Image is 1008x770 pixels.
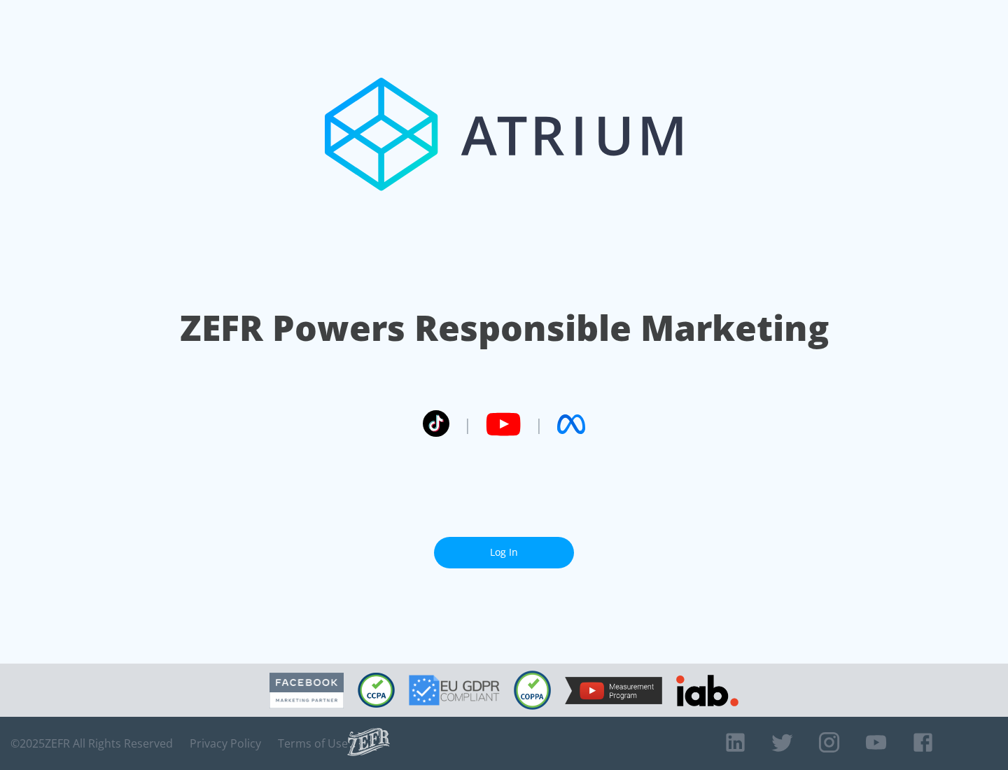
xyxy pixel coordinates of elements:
img: YouTube Measurement Program [565,677,662,704]
img: GDPR Compliant [409,675,500,706]
span: | [463,414,472,435]
img: CCPA Compliant [358,673,395,708]
img: Facebook Marketing Partner [269,673,344,708]
img: IAB [676,675,738,706]
img: COPPA Compliant [514,671,551,710]
span: © 2025 ZEFR All Rights Reserved [10,736,173,750]
a: Log In [434,537,574,568]
a: Terms of Use [278,736,348,750]
h1: ZEFR Powers Responsible Marketing [180,304,829,352]
a: Privacy Policy [190,736,261,750]
span: | [535,414,543,435]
